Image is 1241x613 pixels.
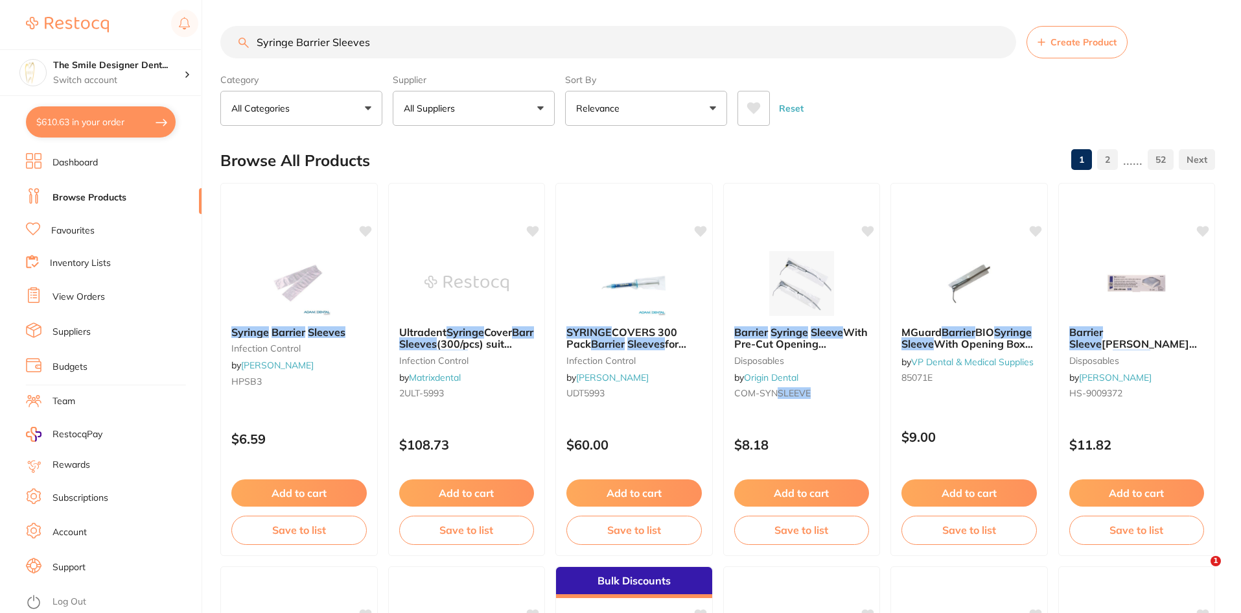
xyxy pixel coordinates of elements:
[565,74,727,86] label: Sort By
[1095,251,1179,316] img: Barrier Sleeve HENRY SCHEIN Airwater Syringe Pk of 500
[1211,556,1221,566] span: 1
[26,17,109,32] img: Restocq Logo
[512,326,546,339] em: Barrier
[901,356,1034,368] span: by
[734,326,768,339] em: Barrier
[241,359,314,371] a: [PERSON_NAME]
[426,350,468,363] em: syringes
[220,152,370,170] h2: Browse All Products
[231,102,295,115] p: All Categories
[231,479,367,507] button: Add to cart
[52,326,91,339] a: Suppliers
[399,516,535,544] button: Save to list
[734,479,870,507] button: Add to cart
[1069,337,1102,350] em: Sleeve
[1079,372,1152,383] a: [PERSON_NAME]
[566,437,702,452] p: $60.00
[1113,350,1150,363] em: Syringe
[308,326,345,339] em: Sleeves
[566,337,686,362] span: for 1.2ml Syr
[566,479,702,507] button: Add to cart
[1069,516,1205,544] button: Save to list
[409,372,461,383] a: Matrixdental
[399,337,437,350] em: Sleeves
[778,387,811,399] em: SLEEVE
[734,355,870,366] small: disposables
[399,355,535,366] small: infection control
[1069,326,1205,350] b: Barrier Sleeve HENRY SCHEIN Airwater Syringe Pk of 500
[52,361,87,374] a: Budgets
[744,372,798,383] a: Origin Dental
[399,326,447,339] span: Ultradent
[404,102,460,115] p: All Suppliers
[627,337,665,350] em: Sleeves
[393,74,555,86] label: Supplier
[1184,556,1215,587] iframe: Intercom live chat
[231,359,314,371] span: by
[1123,152,1142,167] p: ......
[566,355,702,366] small: infection control
[1026,26,1128,58] button: Create Product
[220,91,382,126] button: All Categories
[901,429,1037,444] p: $9.00
[52,395,75,408] a: Team
[51,224,95,237] a: Favourites
[975,326,994,339] span: BIO
[734,516,870,544] button: Save to list
[1069,337,1197,362] span: [PERSON_NAME] Airwater
[566,516,702,544] button: Save to list
[231,431,367,446] p: $6.59
[734,372,798,383] span: by
[1069,479,1205,507] button: Add to cart
[734,326,868,363] span: With Pre-Cut Opening (500pcs/box)
[901,326,1037,350] b: MGuard Barrier BIO Syringe Sleeve With Opening Box Of 500
[52,595,86,608] a: Log Out
[52,561,86,574] a: Support
[1071,147,1092,173] a: 1
[272,326,305,339] em: Barrier
[52,191,126,204] a: Browse Products
[26,10,109,40] a: Restocq Logo
[20,60,46,86] img: The Smile Designer Dental Studio
[566,326,677,350] span: COVERS 300 Pack
[1069,437,1205,452] p: $11.82
[399,387,444,399] span: 2ULT-5993
[901,337,1033,362] span: With Opening Box Of 500
[52,291,105,304] a: View Orders
[53,74,184,87] p: Switch account
[50,257,111,270] a: Inventory Lists
[220,74,382,86] label: Category
[565,91,727,126] button: Relevance
[26,106,176,138] button: $610.63 in your order
[901,516,1037,544] button: Save to list
[231,376,262,387] span: HPSB3
[52,428,102,441] span: RestocqPay
[901,372,933,383] span: 85071E
[1069,387,1122,399] span: HS-9009372
[1069,326,1103,339] em: Barrier
[52,492,108,505] a: Subscriptions
[257,251,341,316] img: Syringe Barrier Sleeves
[399,337,512,362] span: (300/pcs) suit 1.2ml
[1069,372,1152,383] span: by
[231,343,367,354] small: infection control
[811,326,843,339] em: Sleeve
[52,156,98,169] a: Dashboard
[447,326,484,339] em: Syringe
[901,326,942,339] span: MGuard
[994,326,1032,339] em: Syringe
[52,526,87,539] a: Account
[592,251,676,316] img: SYRINGE COVERS 300 Pack Barrier Sleeves for 1.2ml Syr
[424,251,509,316] img: Ultradent Syringe Cover Barrier Sleeves (300/pcs) suit 1.2ml syringes
[576,102,625,115] p: Relevance
[393,91,555,126] button: All Suppliers
[52,459,90,472] a: Rewards
[556,567,712,598] div: Bulk Discounts
[911,356,1034,368] a: VP Dental & Medical Supplies
[734,387,778,399] span: COM-SYN
[231,516,367,544] button: Save to list
[566,372,649,383] span: by
[566,326,612,339] em: SYRINGE
[399,479,535,507] button: Add to cart
[942,326,975,339] em: Barrier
